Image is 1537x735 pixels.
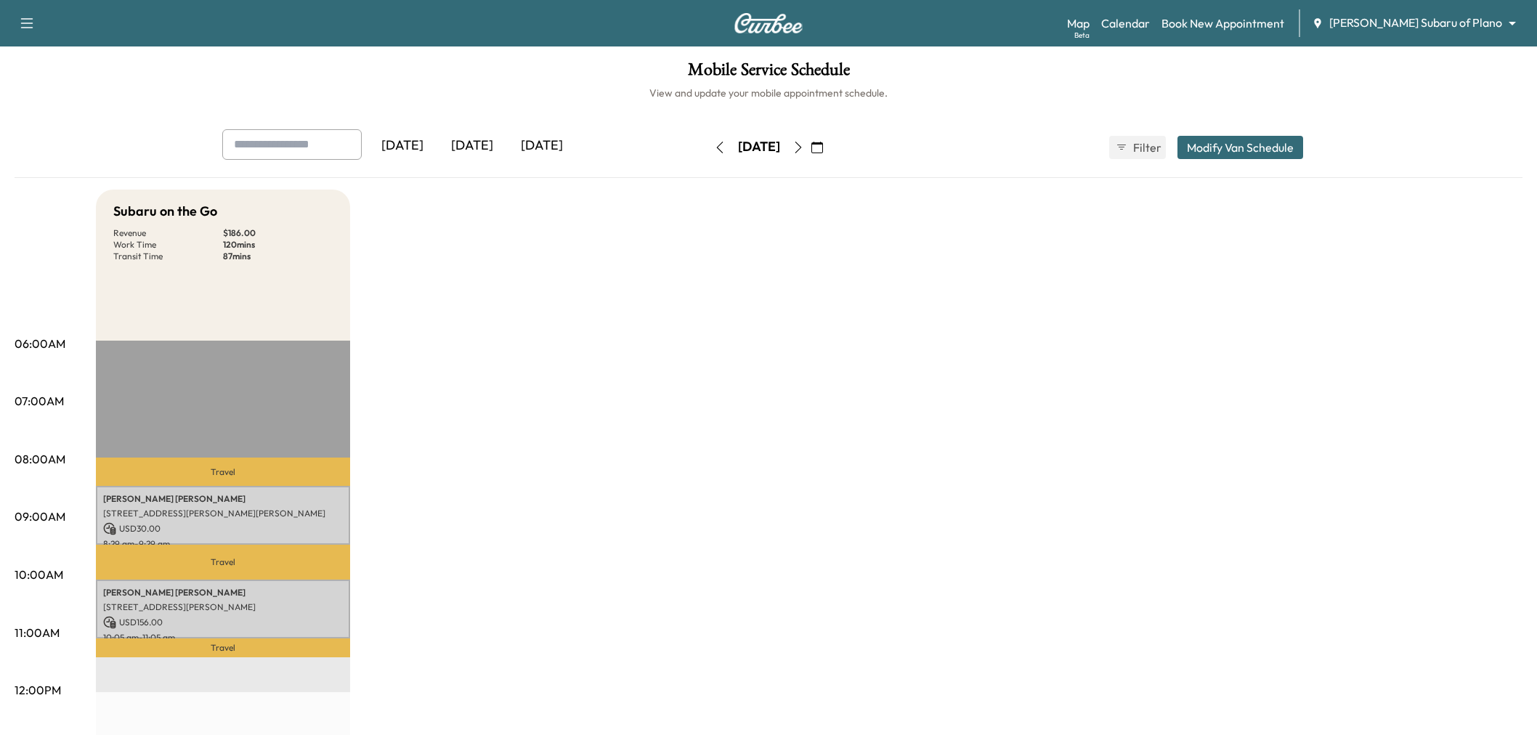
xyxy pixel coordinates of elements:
[1133,139,1159,156] span: Filter
[507,129,577,163] div: [DATE]
[15,335,65,352] p: 06:00AM
[223,251,333,262] p: 87 mins
[1074,30,1090,41] div: Beta
[15,86,1522,100] h6: View and update your mobile appointment schedule.
[1101,15,1150,32] a: Calendar
[738,138,780,156] div: [DATE]
[1177,136,1303,159] button: Modify Van Schedule
[103,601,343,613] p: [STREET_ADDRESS][PERSON_NAME]
[15,450,65,468] p: 08:00AM
[15,508,65,525] p: 09:00AM
[15,61,1522,86] h1: Mobile Service Schedule
[1067,15,1090,32] a: MapBeta
[437,129,507,163] div: [DATE]
[734,13,803,33] img: Curbee Logo
[103,493,343,505] p: [PERSON_NAME] [PERSON_NAME]
[113,227,223,239] p: Revenue
[15,681,61,699] p: 12:00PM
[368,129,437,163] div: [DATE]
[113,201,217,222] h5: Subaru on the Go
[103,508,343,519] p: [STREET_ADDRESS][PERSON_NAME][PERSON_NAME]
[96,545,350,580] p: Travel
[103,632,343,643] p: 10:05 am - 11:05 am
[96,458,350,486] p: Travel
[15,392,64,410] p: 07:00AM
[15,624,60,641] p: 11:00AM
[113,251,223,262] p: Transit Time
[223,239,333,251] p: 120 mins
[96,638,350,657] p: Travel
[223,227,333,239] p: $ 186.00
[103,616,343,629] p: USD 156.00
[1109,136,1166,159] button: Filter
[103,587,343,598] p: [PERSON_NAME] [PERSON_NAME]
[103,538,343,550] p: 8:29 am - 9:29 am
[15,566,63,583] p: 10:00AM
[1329,15,1502,31] span: [PERSON_NAME] Subaru of Plano
[103,522,343,535] p: USD 30.00
[1161,15,1284,32] a: Book New Appointment
[113,239,223,251] p: Work Time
